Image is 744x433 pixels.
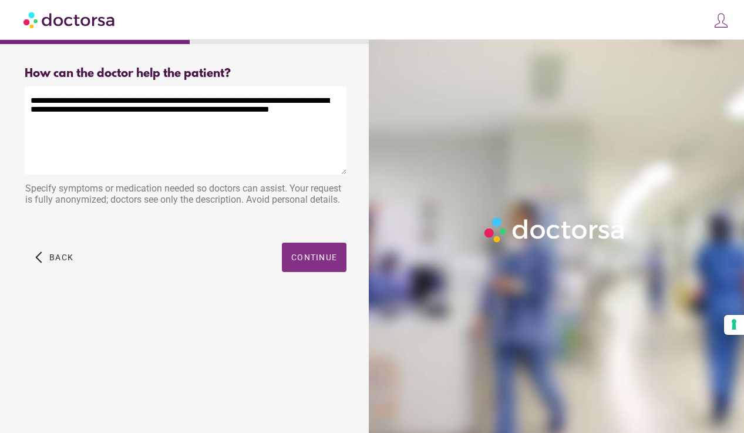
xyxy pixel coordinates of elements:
span: Back [49,253,73,262]
div: How can the doctor help the patient? [25,67,346,80]
button: Continue [282,243,346,272]
img: Logo-Doctorsa-trans-White-partial-flat.png [480,213,629,246]
div: Specify symptoms or medication needed so doctors can assist. Your request is fully anonymized; do... [25,177,346,214]
button: arrow_back_ios Back [31,243,78,272]
img: icons8-customer-100.png [713,12,729,29]
span: Continue [291,253,337,262]
button: Your consent preferences for tracking technologies [724,315,744,335]
img: Doctorsa.com [23,6,116,33]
